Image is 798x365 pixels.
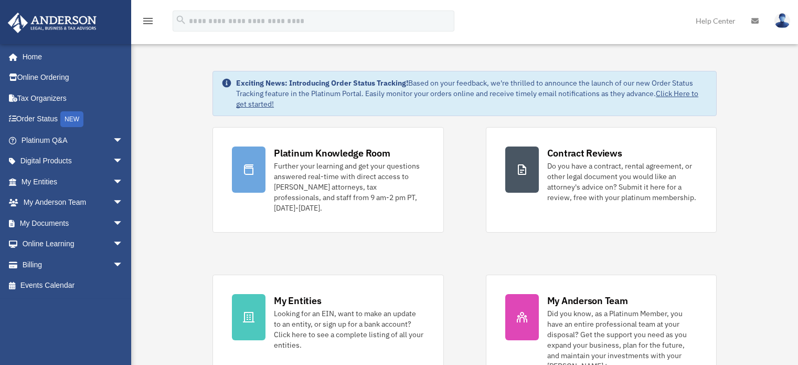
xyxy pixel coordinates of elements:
div: Looking for an EIN, want to make an update to an entity, or sign up for a bank account? Click her... [274,308,424,350]
a: Billingarrow_drop_down [7,254,139,275]
span: arrow_drop_down [113,254,134,276]
a: menu [142,18,154,27]
div: Do you have a contract, rental agreement, or other legal document you would like an attorney's ad... [547,161,697,203]
a: Events Calendar [7,275,139,296]
a: Click Here to get started! [236,89,698,109]
span: arrow_drop_down [113,192,134,214]
a: My Documentsarrow_drop_down [7,213,139,234]
a: My Entitiesarrow_drop_down [7,171,139,192]
strong: Exciting News: Introducing Order Status Tracking! [236,78,408,88]
i: search [175,14,187,26]
div: Platinum Knowledge Room [274,147,390,160]
a: Online Ordering [7,67,139,88]
div: Contract Reviews [547,147,622,160]
a: Tax Organizers [7,88,139,109]
div: Based on your feedback, we're thrilled to announce the launch of our new Order Status Tracking fe... [236,78,708,109]
div: Further your learning and get your questions answered real-time with direct access to [PERSON_NAM... [274,161,424,213]
span: arrow_drop_down [113,234,134,255]
a: Contract Reviews Do you have a contract, rental agreement, or other legal document you would like... [486,127,717,233]
div: My Anderson Team [547,294,628,307]
span: arrow_drop_down [113,171,134,193]
img: User Pic [774,13,790,28]
a: Order StatusNEW [7,109,139,130]
a: Online Learningarrow_drop_down [7,234,139,255]
img: Anderson Advisors Platinum Portal [5,13,100,33]
span: arrow_drop_down [113,151,134,172]
span: arrow_drop_down [113,130,134,151]
div: My Entities [274,294,321,307]
div: NEW [60,111,83,127]
a: Platinum Knowledge Room Further your learning and get your questions answered real-time with dire... [212,127,443,233]
i: menu [142,15,154,27]
span: arrow_drop_down [113,213,134,234]
a: My Anderson Teamarrow_drop_down [7,192,139,213]
a: Home [7,46,134,67]
a: Digital Productsarrow_drop_down [7,151,139,172]
a: Platinum Q&Aarrow_drop_down [7,130,139,151]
